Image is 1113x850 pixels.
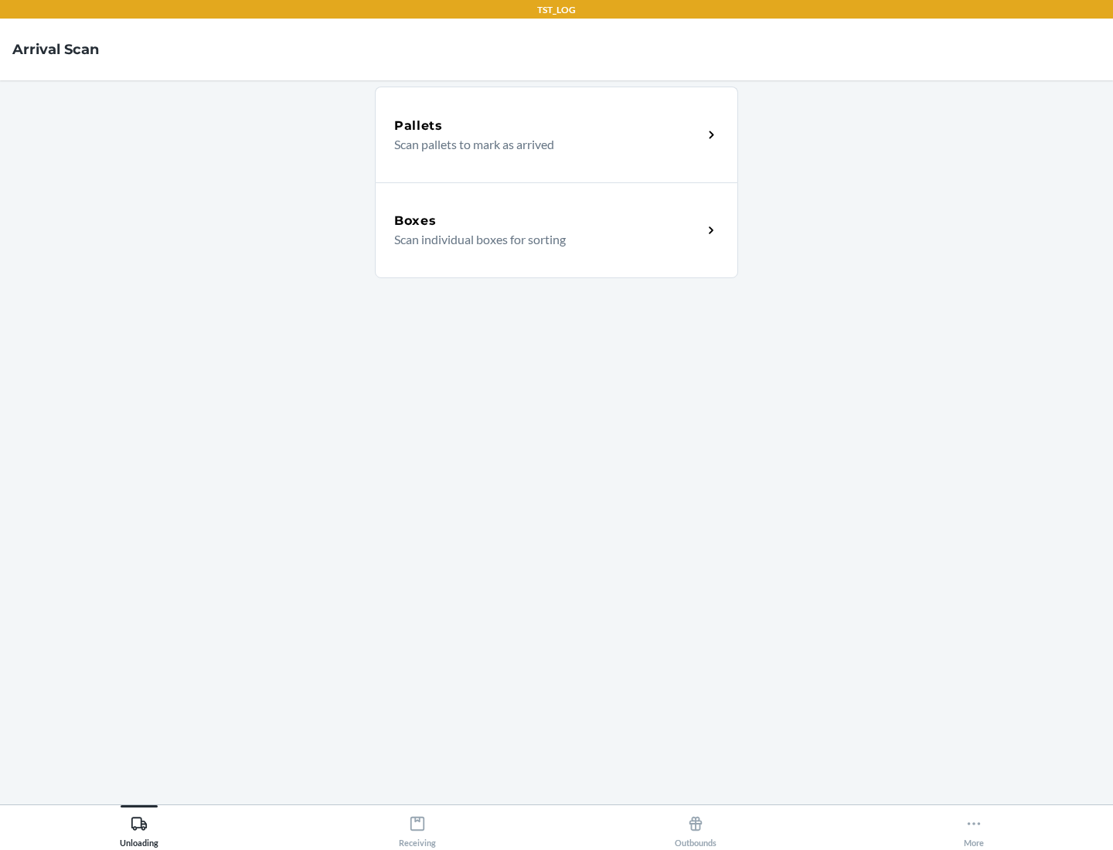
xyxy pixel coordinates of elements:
a: BoxesScan individual boxes for sorting [375,182,738,278]
div: More [964,809,984,848]
div: Unloading [120,809,158,848]
div: Outbounds [675,809,716,848]
h4: Arrival Scan [12,39,99,59]
p: TST_LOG [537,3,576,17]
button: More [835,805,1113,848]
p: Scan individual boxes for sorting [394,230,690,249]
button: Outbounds [556,805,835,848]
h5: Pallets [394,117,443,135]
p: Scan pallets to mark as arrived [394,135,690,154]
button: Receiving [278,805,556,848]
div: Receiving [399,809,436,848]
h5: Boxes [394,212,437,230]
a: PalletsScan pallets to mark as arrived [375,87,738,182]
